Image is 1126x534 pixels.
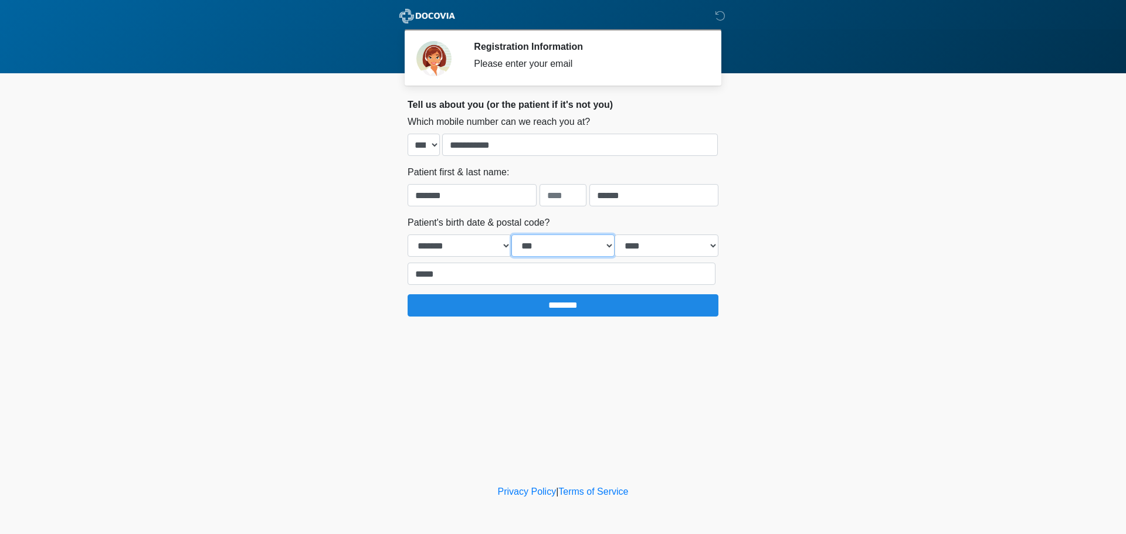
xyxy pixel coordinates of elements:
a: Terms of Service [558,487,628,496]
a: Privacy Policy [498,487,557,496]
h2: Tell us about you (or the patient if it's not you) [408,99,718,110]
img: ABC Med Spa- GFEase Logo [396,9,459,23]
a: | [556,487,558,496]
img: Agent Avatar [416,41,452,76]
div: Please enter your email [474,57,701,71]
label: Patient's birth date & postal code? [408,216,550,230]
label: Which mobile number can we reach you at? [408,115,590,129]
label: Patient first & last name: [408,165,509,179]
h2: Registration Information [474,41,701,52]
